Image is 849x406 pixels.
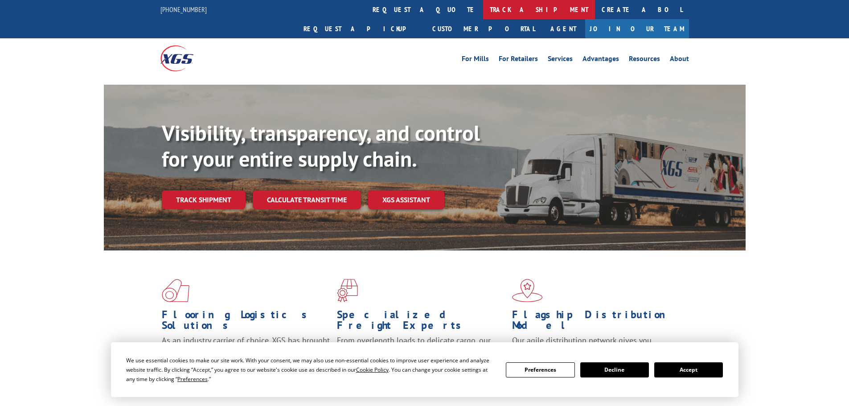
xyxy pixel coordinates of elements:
button: Preferences [506,362,574,377]
a: [PHONE_NUMBER] [160,5,207,14]
p: From overlength loads to delicate cargo, our experienced staff knows the best way to move your fr... [337,335,505,375]
a: Calculate transit time [253,190,361,209]
div: We use essential cookies to make our site work. With your consent, we may also use non-essential ... [126,356,495,384]
a: Advantages [582,55,619,65]
b: Visibility, transparency, and control for your entire supply chain. [162,119,480,172]
a: XGS ASSISTANT [368,190,444,209]
img: xgs-icon-flagship-distribution-model-red [512,279,543,302]
a: Track shipment [162,190,246,209]
img: xgs-icon-total-supply-chain-intelligence-red [162,279,189,302]
a: For Mills [462,55,489,65]
a: Services [548,55,573,65]
a: About [670,55,689,65]
img: xgs-icon-focused-on-flooring-red [337,279,358,302]
span: As an industry carrier of choice, XGS has brought innovation and dedication to flooring logistics... [162,335,330,367]
a: Agent [541,19,585,38]
button: Decline [580,362,649,377]
h1: Specialized Freight Experts [337,309,505,335]
button: Accept [654,362,723,377]
div: Cookie Consent Prompt [111,342,738,397]
a: Request a pickup [297,19,426,38]
span: Preferences [177,375,208,383]
a: For Retailers [499,55,538,65]
a: Join Our Team [585,19,689,38]
span: Cookie Policy [356,366,389,373]
a: Customer Portal [426,19,541,38]
a: Resources [629,55,660,65]
h1: Flagship Distribution Model [512,309,681,335]
span: Our agile distribution network gives you nationwide inventory management on demand. [512,335,676,356]
h1: Flooring Logistics Solutions [162,309,330,335]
